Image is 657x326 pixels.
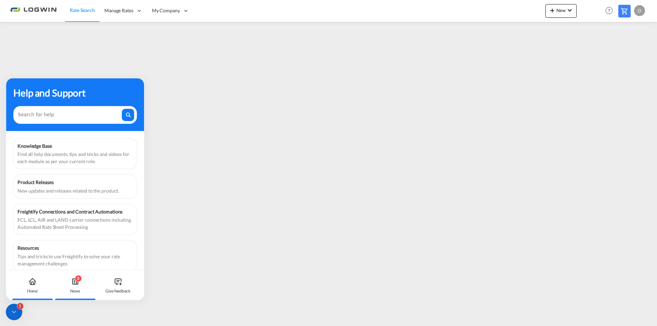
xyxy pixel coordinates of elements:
img: 2761ae10d95411efa20a1f5e0282d2d7.png [10,3,56,18]
span: My Company [152,7,180,14]
span: New [548,8,574,13]
span: Manage Rates [104,7,133,14]
button: icon-plus 400-fgNewicon-chevron-down [545,4,577,18]
md-icon: icon-chevron-down [566,6,574,14]
div: D [634,5,645,16]
md-icon: icon-plus 400-fg [548,6,556,14]
span: Rate Search [70,7,95,13]
span: Help [603,5,615,16]
div: Help [603,5,618,17]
